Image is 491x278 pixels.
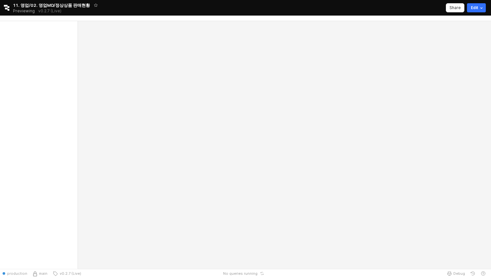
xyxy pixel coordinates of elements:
span: Debug [453,271,465,276]
span: production [7,271,27,276]
button: v0.2.7 (Live) [50,269,84,278]
button: Edit [467,3,486,12]
button: Reset app state [259,272,265,275]
button: Add app to favorites [93,2,99,8]
div: Previewing v0.2.7 (Live) [13,6,65,16]
button: Source Control [30,269,50,278]
p: v0.2.7 (Live) [38,8,61,14]
button: History [468,269,478,278]
span: Previewing [13,8,35,14]
span: v0.2.7 (Live) [58,271,81,276]
p: Share [449,5,461,10]
span: No queries running [223,271,258,276]
span: main [39,271,47,276]
button: Releases and History [35,6,65,16]
button: Debug [444,269,468,278]
main: App Frame [78,21,491,269]
button: Share app [446,3,464,12]
button: Help [478,269,488,278]
span: 11. 영업/02. 영업MD/정상상품 판매현황 [13,2,90,8]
